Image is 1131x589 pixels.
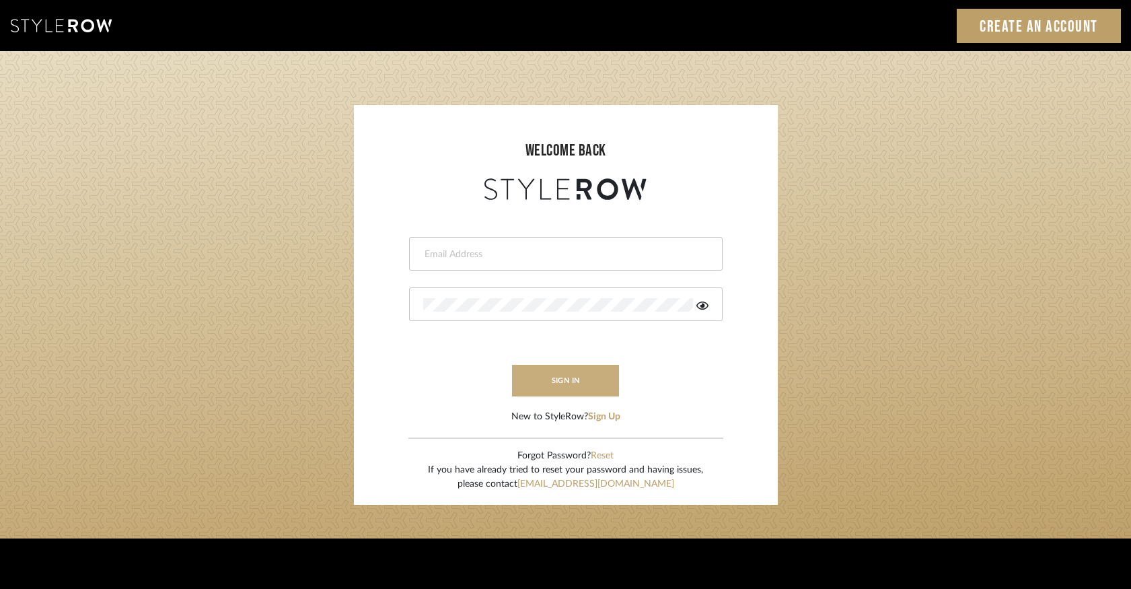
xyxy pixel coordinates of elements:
[428,449,703,463] div: Forgot Password?
[517,479,674,489] a: [EMAIL_ADDRESS][DOMAIN_NAME]
[588,410,620,424] button: Sign Up
[512,365,620,396] button: sign in
[511,410,620,424] div: New to StyleRow?
[428,463,703,491] div: If you have already tried to reset your password and having issues, please contact
[423,248,705,261] input: Email Address
[367,139,764,163] div: welcome back
[591,449,614,463] button: Reset
[957,9,1121,43] a: Create an Account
